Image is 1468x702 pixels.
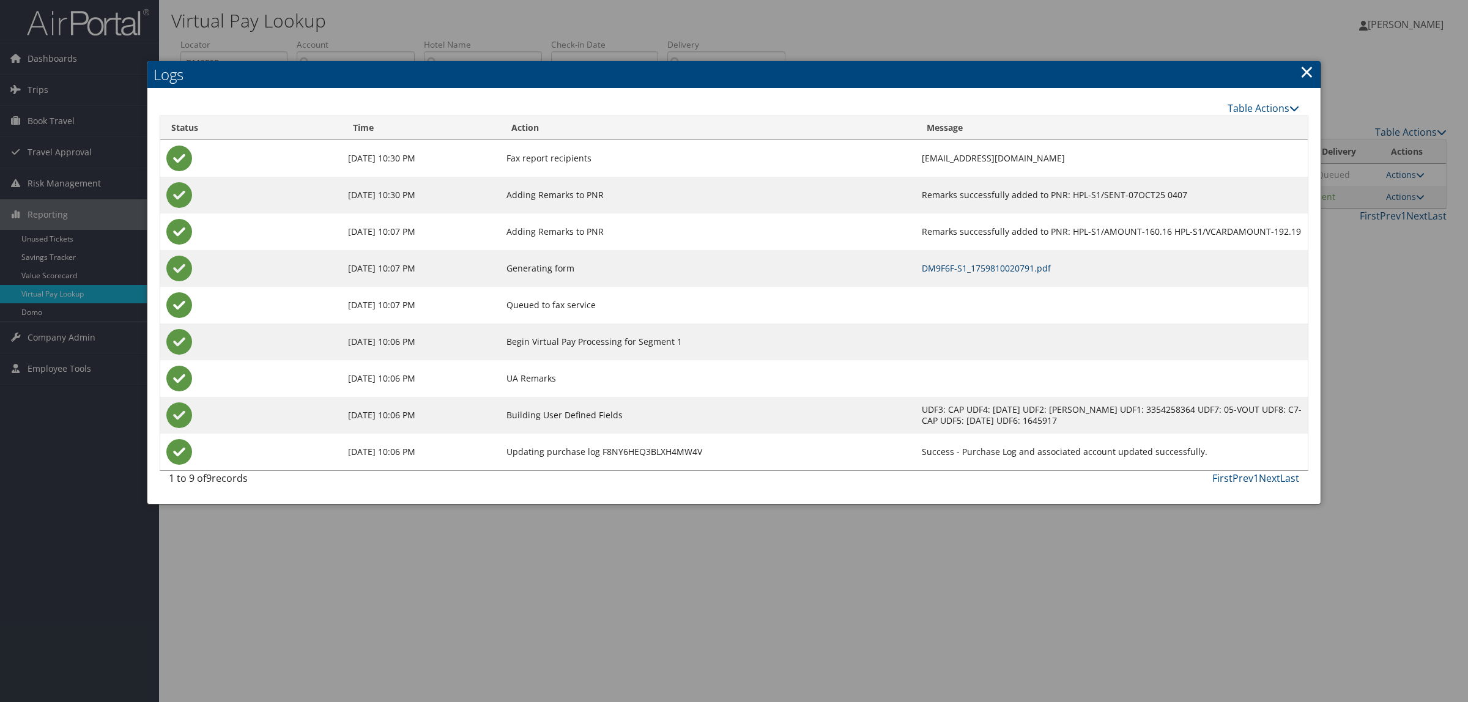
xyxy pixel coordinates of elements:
[916,397,1308,434] td: UDF3: CAP UDF4: [DATE] UDF2: [PERSON_NAME] UDF1: 3354258364 UDF7: 05-VOUT UDF8: C7-CAP UDF5: [DAT...
[1280,471,1299,485] a: Last
[1228,102,1299,115] a: Table Actions
[500,397,915,434] td: Building User Defined Fields
[1253,471,1259,485] a: 1
[342,287,501,323] td: [DATE] 10:07 PM
[916,434,1308,470] td: Success - Purchase Log and associated account updated successfully.
[500,177,915,213] td: Adding Remarks to PNR
[342,116,501,140] th: Time: activate to sort column ascending
[500,323,915,360] td: Begin Virtual Pay Processing for Segment 1
[1212,471,1233,485] a: First
[500,434,915,470] td: Updating purchase log F8NY6HEQ3BLXH4MW4V
[1233,471,1253,485] a: Prev
[500,116,915,140] th: Action: activate to sort column ascending
[342,177,501,213] td: [DATE] 10:30 PM
[147,61,1321,88] h2: Logs
[342,360,501,397] td: [DATE] 10:06 PM
[1300,59,1314,84] a: Close
[916,140,1308,177] td: [EMAIL_ADDRESS][DOMAIN_NAME]
[342,434,501,470] td: [DATE] 10:06 PM
[342,140,501,177] td: [DATE] 10:30 PM
[922,262,1051,274] a: DM9F6F-S1_1759810020791.pdf
[500,140,915,177] td: Fax report recipients
[342,323,501,360] td: [DATE] 10:06 PM
[500,250,915,287] td: Generating form
[500,213,915,250] td: Adding Remarks to PNR
[206,471,212,485] span: 9
[1259,471,1280,485] a: Next
[342,213,501,250] td: [DATE] 10:07 PM
[342,397,501,434] td: [DATE] 10:06 PM
[916,213,1308,250] td: Remarks successfully added to PNR: HPL-S1/AMOUNT-160.16 HPL-S1/VCARDAMOUNT-192.19
[160,116,342,140] th: Status: activate to sort column ascending
[169,471,438,492] div: 1 to 9 of records
[342,250,501,287] td: [DATE] 10:07 PM
[500,360,915,397] td: UA Remarks
[916,177,1308,213] td: Remarks successfully added to PNR: HPL-S1/SENT-07OCT25 0407
[500,287,915,323] td: Queued to fax service
[916,116,1308,140] th: Message: activate to sort column ascending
